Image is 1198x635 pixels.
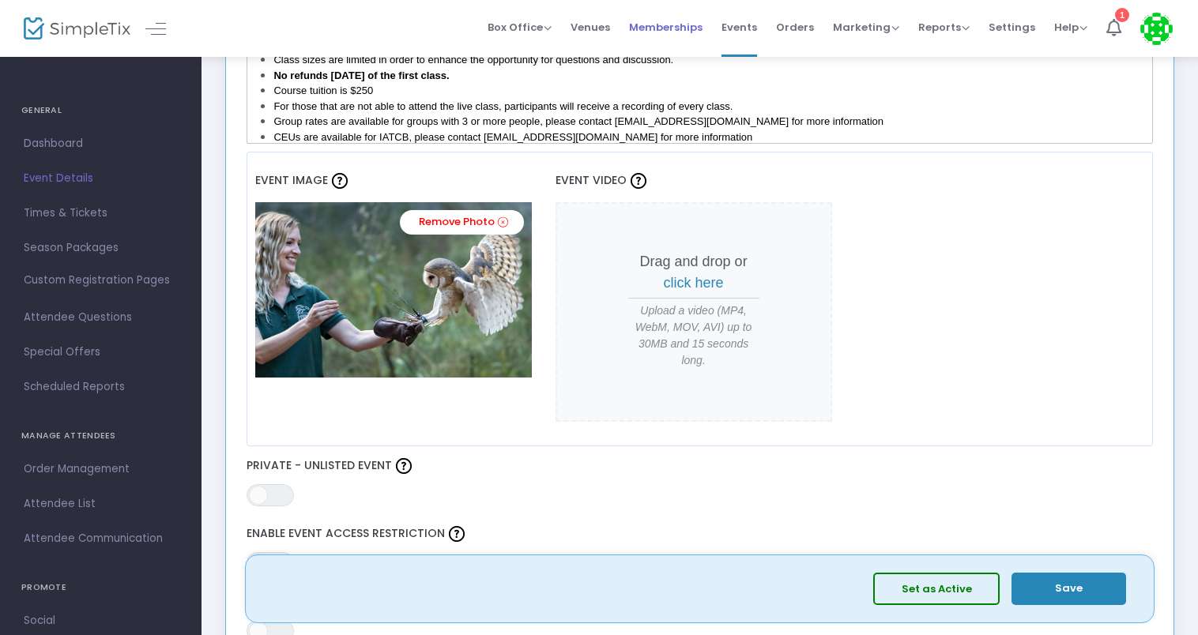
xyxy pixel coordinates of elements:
span: Events [721,7,757,47]
h4: GENERAL [21,95,180,126]
span: Event Details [24,168,178,189]
strong: No refunds [DATE] of the first class. [273,70,449,81]
span: Upload a video (MP4, WebM, MOV, AVI) up to 30MB and 15 seconds long. [628,302,759,369]
span: Settings [989,7,1035,47]
span: Dashboard [24,133,178,154]
div: 1 [1115,8,1129,22]
label: Private - Unlisted Event [247,454,1154,478]
span: Event Video [556,172,627,188]
img: question-mark [631,173,646,189]
span: For those that are not able to attend the live class, participants will receive a recording of ev... [273,100,733,112]
a: Remove Photo [400,210,524,235]
span: Season Packages [24,238,178,258]
img: question-mark [396,458,412,474]
span: Memberships [629,7,703,47]
span: Attendee Questions [24,307,178,328]
label: Enable Event Access Restriction [247,522,1154,546]
p: Drag and drop or [628,251,759,294]
button: Set as Active [873,573,1000,605]
span: click here [664,275,724,291]
span: Group rates are available for groups with 3 or more people, please contact [EMAIL_ADDRESS][DOMAIN... [273,115,883,127]
button: Save [1012,573,1126,605]
span: Attendee List [24,494,178,514]
span: Event Image [255,172,328,188]
span: CEUs are available for IATCB, please contact [EMAIL_ADDRESS][DOMAIN_NAME] for more information [273,131,752,143]
img: question-mark [449,526,465,542]
span: Venues [571,7,610,47]
span: Times & Tickets [24,203,178,224]
span: Social [24,611,178,631]
span: Help [1054,20,1087,35]
span: Order Management [24,459,178,479]
span: Reports [918,20,970,35]
img: question-mark [332,173,348,189]
span: Attendee Communication [24,528,178,549]
span: Marketing [833,20,899,35]
span: Special Offers [24,342,178,363]
span: Course tuition is $250 [273,85,373,96]
span: Class sizes are limited in order to enhance the opportunity for questions and discussion. [273,54,673,66]
span: Custom Registration Pages [24,272,170,288]
span: Box Office [488,20,552,35]
img: 6381710055005209586380845913511848196377978154524162122616580010155436125448318956825999966086723... [255,202,532,378]
span: Scheduled Reports [24,377,178,397]
h4: PROMOTE [21,572,180,603]
h4: MANAGE ATTENDEES [21,420,180,452]
span: Orders [776,7,814,47]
